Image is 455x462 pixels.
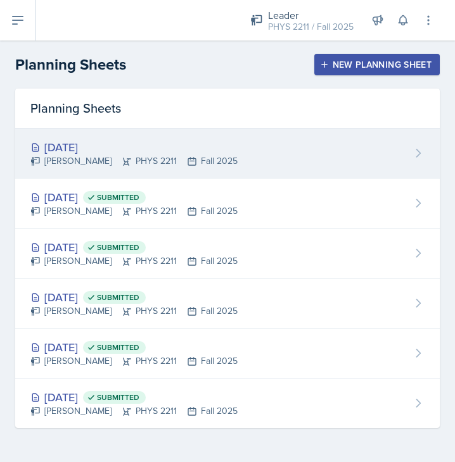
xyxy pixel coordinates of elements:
a: [DATE] Submitted [PERSON_NAME]PHYS 2211Fall 2025 [15,278,440,328]
div: [DATE] [30,139,238,156]
div: [PERSON_NAME] PHYS 2211 Fall 2025 [30,204,238,218]
span: Submitted [97,242,139,253]
div: [PERSON_NAME] PHYS 2211 Fall 2025 [30,154,238,168]
span: Submitted [97,342,139,353]
a: [DATE] [PERSON_NAME]PHYS 2211Fall 2025 [15,128,440,178]
a: [DATE] Submitted [PERSON_NAME]PHYS 2211Fall 2025 [15,328,440,378]
div: [PERSON_NAME] PHYS 2211 Fall 2025 [30,304,238,318]
div: PHYS 2211 / Fall 2025 [268,20,354,34]
div: [PERSON_NAME] PHYS 2211 Fall 2025 [30,354,238,368]
div: Leader [268,8,354,23]
a: [DATE] Submitted [PERSON_NAME]PHYS 2211Fall 2025 [15,178,440,228]
div: [DATE] [30,289,238,306]
div: Planning Sheets [15,89,440,128]
div: [DATE] [30,239,238,256]
div: [DATE] [30,189,238,206]
a: [DATE] Submitted [PERSON_NAME]PHYS 2211Fall 2025 [15,378,440,428]
div: New Planning Sheet [323,59,432,70]
h2: Planning Sheets [15,53,126,76]
span: Submitted [97,392,139,403]
span: Submitted [97,192,139,203]
div: [DATE] [30,389,238,406]
button: New Planning Sheet [314,54,440,75]
a: [DATE] Submitted [PERSON_NAME]PHYS 2211Fall 2025 [15,228,440,278]
div: [PERSON_NAME] PHYS 2211 Fall 2025 [30,254,238,268]
div: [DATE] [30,339,238,356]
span: Submitted [97,292,139,303]
div: [PERSON_NAME] PHYS 2211 Fall 2025 [30,404,238,418]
